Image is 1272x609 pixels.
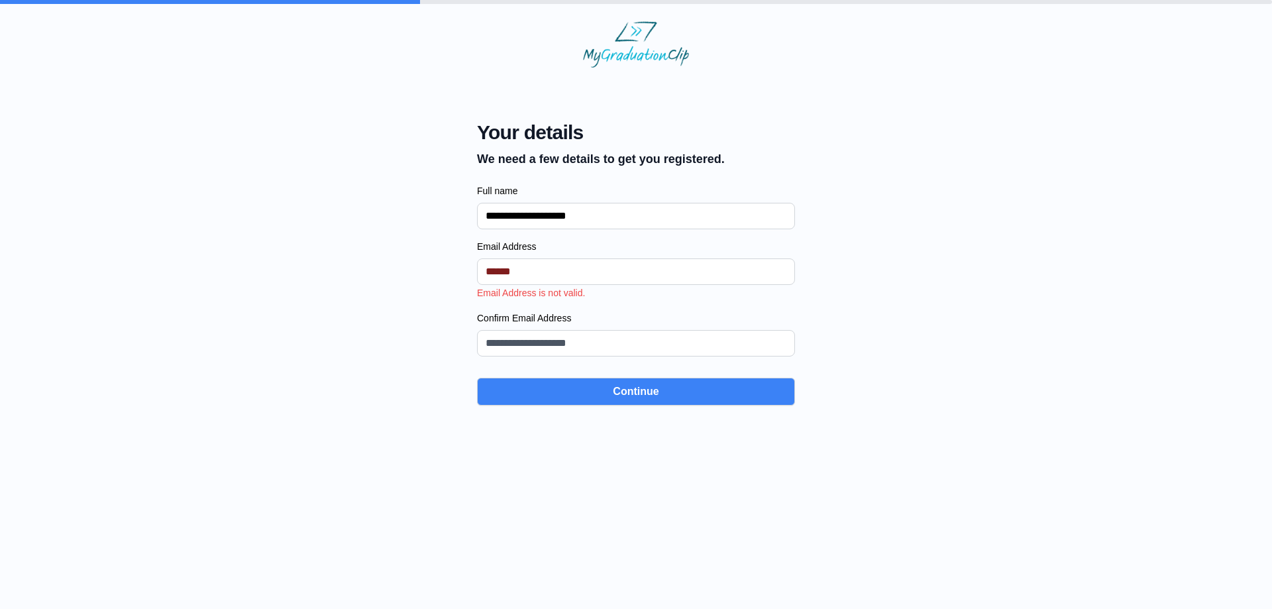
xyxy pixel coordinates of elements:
[477,240,795,253] label: Email Address
[477,184,795,197] label: Full name
[477,121,725,144] span: Your details
[477,288,585,298] span: Email Address is not valid.
[477,378,795,406] button: Continue
[477,311,795,325] label: Confirm Email Address
[477,150,725,168] p: We need a few details to get you registered.
[583,21,689,68] img: MyGraduationClip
